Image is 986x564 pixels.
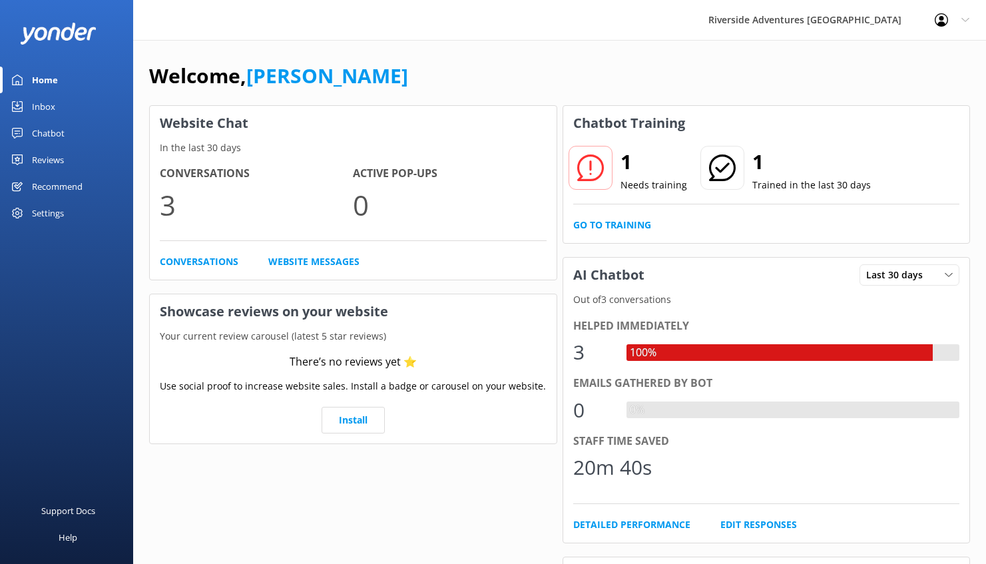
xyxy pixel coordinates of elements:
[150,106,557,141] h3: Website Chat
[32,93,55,120] div: Inbox
[32,67,58,93] div: Home
[150,141,557,155] p: In the last 30 days
[573,218,651,232] a: Go to Training
[573,375,960,392] div: Emails gathered by bot
[626,402,648,419] div: 0%
[150,294,557,329] h3: Showcase reviews on your website
[160,165,353,182] h4: Conversations
[41,497,95,524] div: Support Docs
[573,318,960,335] div: Helped immediately
[290,354,417,371] div: There’s no reviews yet ⭐
[32,173,83,200] div: Recommend
[268,254,360,269] a: Website Messages
[149,60,408,92] h1: Welcome,
[573,336,613,368] div: 3
[246,62,408,89] a: [PERSON_NAME]
[620,146,687,178] h2: 1
[563,292,970,307] p: Out of 3 conversations
[752,146,871,178] h2: 1
[160,379,546,394] p: Use social proof to increase website sales. Install a badge or carousel on your website.
[353,165,546,182] h4: Active Pop-ups
[32,200,64,226] div: Settings
[752,178,871,192] p: Trained in the last 30 days
[720,517,797,532] a: Edit Responses
[573,517,690,532] a: Detailed Performance
[353,182,546,227] p: 0
[573,451,652,483] div: 20m 40s
[160,254,238,269] a: Conversations
[563,258,654,292] h3: AI Chatbot
[866,268,931,282] span: Last 30 days
[573,394,613,426] div: 0
[563,106,695,141] h3: Chatbot Training
[20,23,97,45] img: yonder-white-logo.png
[150,329,557,344] p: Your current review carousel (latest 5 star reviews)
[32,146,64,173] div: Reviews
[32,120,65,146] div: Chatbot
[59,524,77,551] div: Help
[626,344,660,362] div: 100%
[322,407,385,433] a: Install
[620,178,687,192] p: Needs training
[160,182,353,227] p: 3
[573,433,960,450] div: Staff time saved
